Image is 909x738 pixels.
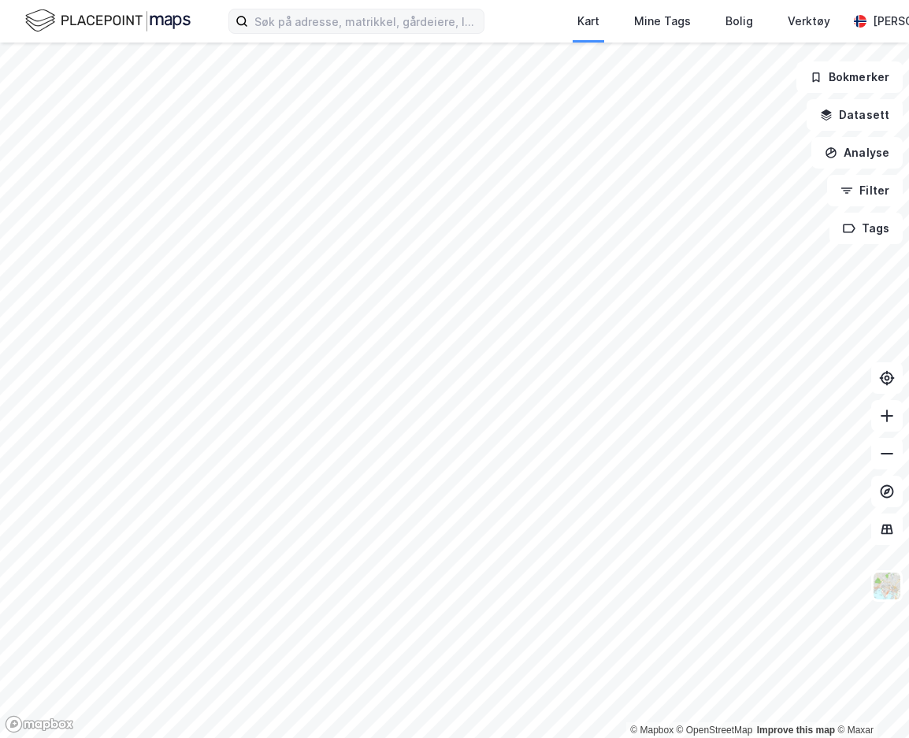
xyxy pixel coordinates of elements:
[830,662,909,738] iframe: Chat Widget
[788,12,830,31] div: Verktøy
[725,12,753,31] div: Bolig
[248,9,484,33] input: Søk på adresse, matrikkel, gårdeiere, leietakere eller personer
[25,7,191,35] img: logo.f888ab2527a4732fd821a326f86c7f29.svg
[634,12,691,31] div: Mine Tags
[577,12,599,31] div: Kart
